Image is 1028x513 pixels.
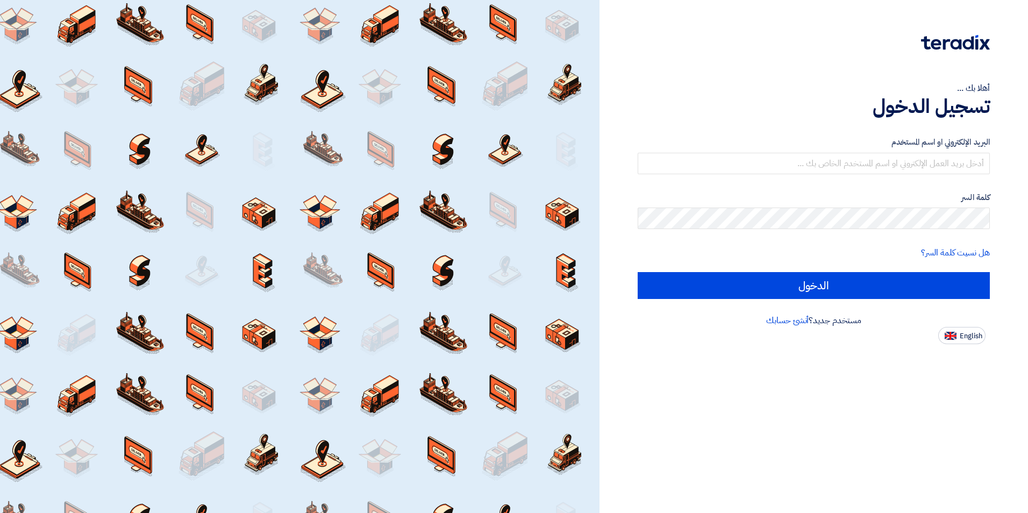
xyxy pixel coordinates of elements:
h1: تسجيل الدخول [638,95,990,118]
label: البريد الإلكتروني او اسم المستخدم [638,136,990,148]
img: en-US.png [945,332,956,340]
input: الدخول [638,272,990,299]
div: أهلا بك ... [638,82,990,95]
input: أدخل بريد العمل الإلكتروني او اسم المستخدم الخاص بك ... [638,153,990,174]
div: مستخدم جديد؟ [638,314,990,327]
label: كلمة السر [638,191,990,204]
span: English [960,332,982,340]
img: Teradix logo [921,35,990,50]
a: أنشئ حسابك [766,314,809,327]
a: هل نسيت كلمة السر؟ [921,246,990,259]
button: English [938,327,986,344]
